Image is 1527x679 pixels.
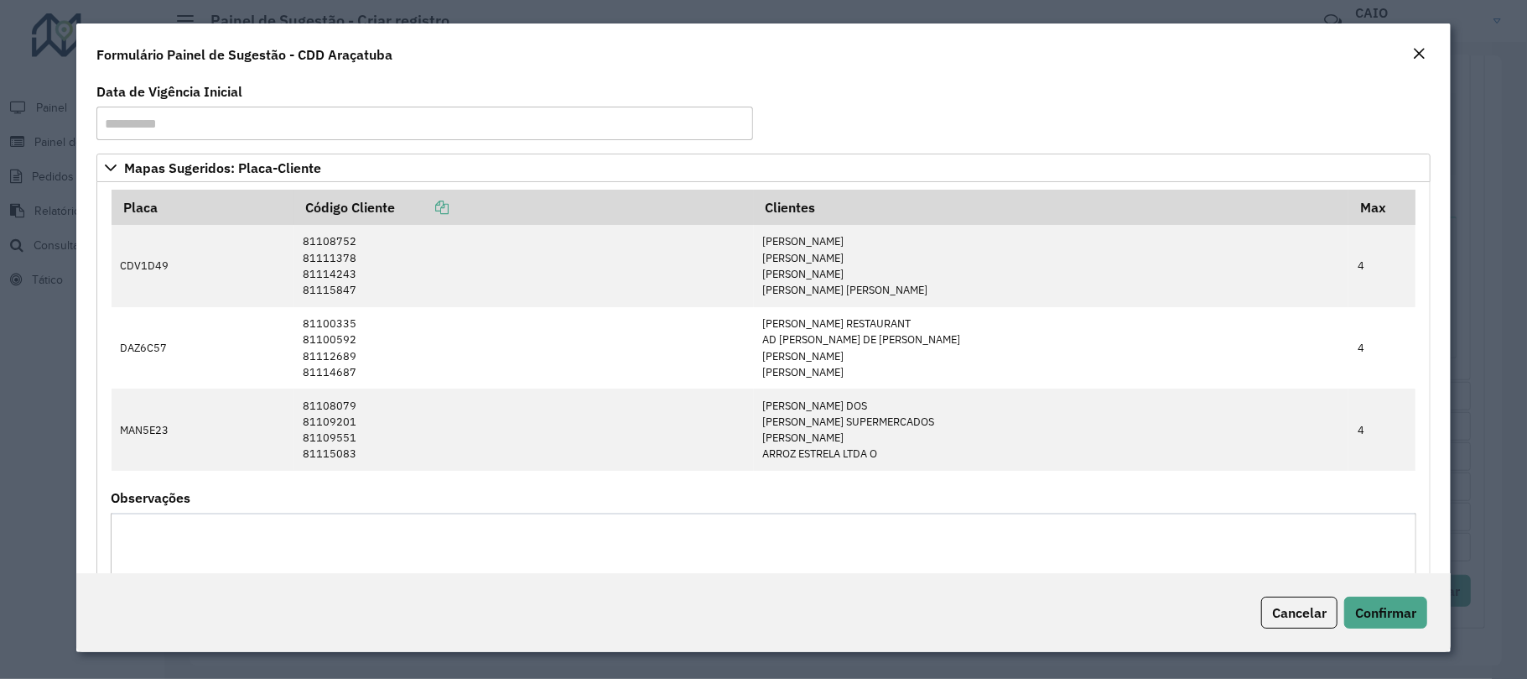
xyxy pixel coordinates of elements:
[96,154,1431,182] a: Mapas Sugeridos: Placa-Cliente
[96,44,392,65] h4: Formulário Painel de Sugestão - CDD Araçatuba
[754,190,1349,225] th: Clientes
[112,225,294,306] td: CDV1D49
[294,225,754,306] td: 81108752 81111378 81114243 81115847
[1348,190,1415,225] th: Max
[1348,225,1415,306] td: 4
[294,307,754,389] td: 81100335 81100592 81112689 81114687
[96,81,242,102] label: Data de Vigência Inicial
[96,182,1431,676] div: Mapas Sugeridos: Placa-Cliente
[754,307,1349,389] td: [PERSON_NAME] RESTAURANT AD [PERSON_NAME] DE [PERSON_NAME] [PERSON_NAME] [PERSON_NAME]
[112,307,294,389] td: DAZ6C57
[1272,604,1327,621] span: Cancelar
[1407,44,1431,65] button: Close
[1348,389,1415,471] td: 4
[112,389,294,471] td: MAN5E23
[1261,597,1337,629] button: Cancelar
[1412,47,1426,60] em: Fechar
[395,199,449,216] a: Copiar
[112,190,294,225] th: Placa
[754,389,1349,471] td: [PERSON_NAME] DOS [PERSON_NAME] SUPERMERCADOS [PERSON_NAME] ARROZ ESTRELA LTDA O
[1344,597,1427,629] button: Confirmar
[1355,604,1416,621] span: Confirmar
[1348,307,1415,389] td: 4
[111,488,190,508] label: Observações
[754,225,1349,306] td: [PERSON_NAME] [PERSON_NAME] [PERSON_NAME] [PERSON_NAME] [PERSON_NAME]
[124,161,321,175] span: Mapas Sugeridos: Placa-Cliente
[294,389,754,471] td: 81108079 81109201 81109551 81115083
[294,190,754,225] th: Código Cliente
